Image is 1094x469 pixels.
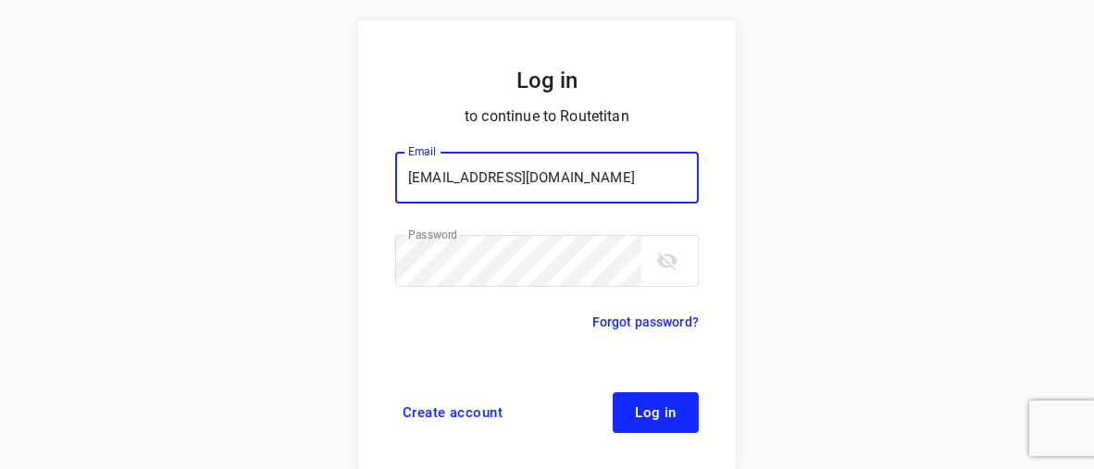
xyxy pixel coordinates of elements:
button: toggle password visibility [649,242,686,279]
span: Log in [635,405,677,420]
h5: Log in [395,65,699,96]
a: Create account [395,392,510,433]
button: Log in [613,392,699,433]
p: to continue to Routetitan [395,104,699,130]
span: Create account [403,405,503,420]
a: Forgot password? [592,311,699,333]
